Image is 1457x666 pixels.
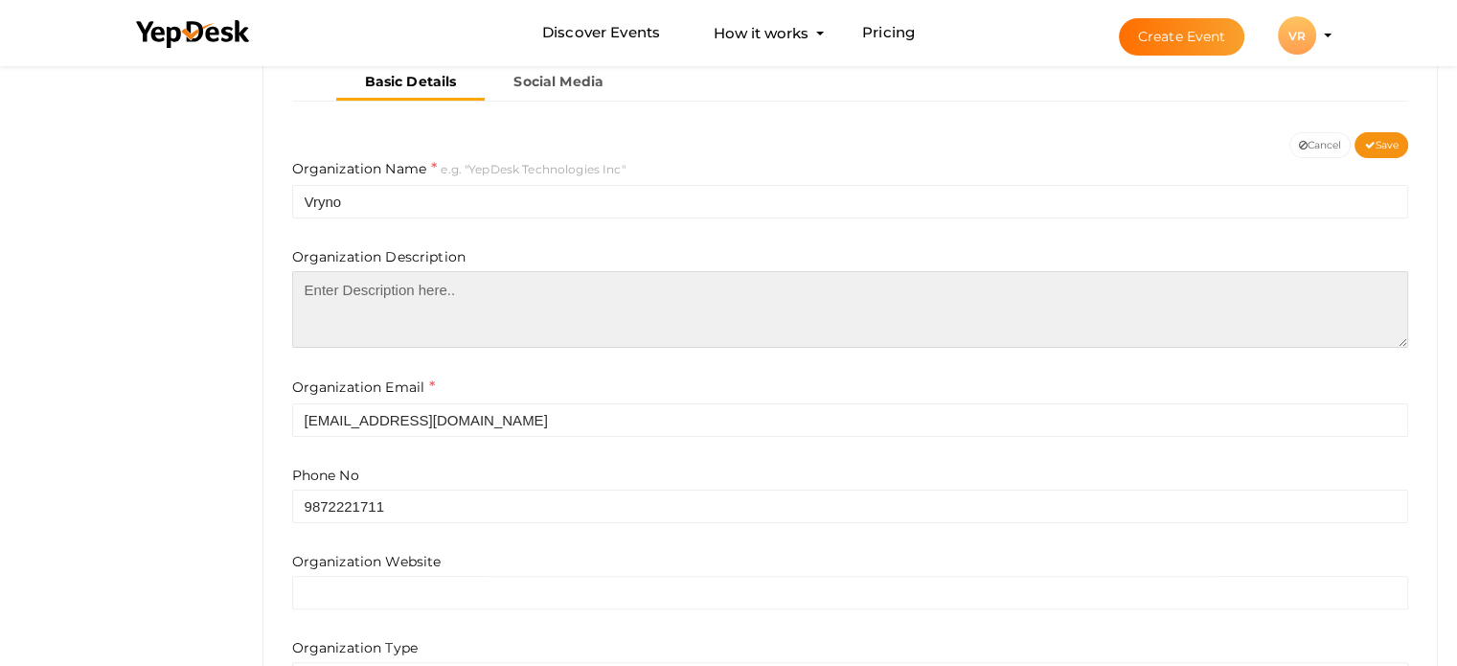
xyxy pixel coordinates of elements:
button: Save [1355,132,1408,158]
label: Phone No [292,466,359,485]
a: Discover Events [542,15,660,51]
button: Cancel [1289,132,1352,158]
b: Social Media [513,73,603,90]
label: Organization Website [292,552,442,571]
label: Organization Type [292,638,418,657]
label: Organization Name [292,158,438,180]
input: Name of company [292,185,1409,218]
input: Enter company phone number [292,490,1409,523]
a: Pricing [862,15,915,51]
div: VR [1278,16,1316,55]
span: e.g. "YepDesk Technologies Inc" [441,162,625,176]
button: Create Event [1119,18,1245,56]
label: Organization Email [292,377,436,399]
input: Enter company email [292,403,1409,437]
label: Organization Description [292,247,466,266]
profile-pic: VR [1278,29,1316,43]
button: Social Media [485,66,632,98]
button: How it works [708,15,814,51]
button: Basic Details [336,66,486,101]
button: VR [1272,15,1322,56]
b: Basic Details [365,73,457,90]
span: Save [1364,139,1399,151]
